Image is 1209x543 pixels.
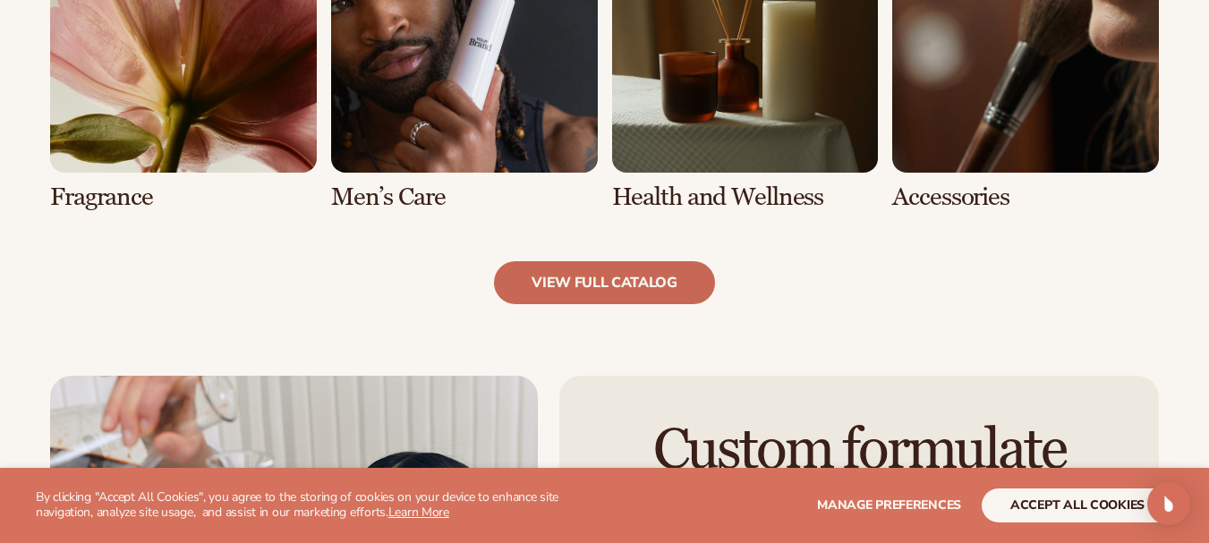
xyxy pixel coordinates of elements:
a: view full catalog [494,261,715,304]
a: Learn More [388,504,449,521]
div: Open Intercom Messenger [1147,482,1190,525]
p: By clicking "Accept All Cookies", you agree to the storing of cookies on your device to enhance s... [36,490,597,521]
button: accept all cookies [982,488,1173,522]
button: Manage preferences [817,488,961,522]
span: Manage preferences [817,496,961,513]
